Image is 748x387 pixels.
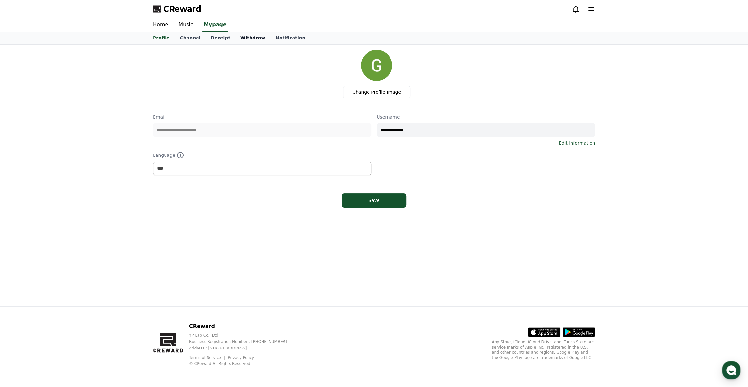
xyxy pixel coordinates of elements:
p: Business Registration Number : [PHONE_NUMBER] [189,339,297,344]
a: Mypage [202,18,228,32]
a: Privacy Policy [228,355,254,360]
a: CReward [153,4,201,14]
p: Language [153,151,371,159]
span: CReward [163,4,201,14]
img: profile_image [361,50,392,81]
a: Terms of Service [189,355,226,360]
a: Settings [83,205,124,221]
a: Home [148,18,173,32]
p: Address : [STREET_ADDRESS] [189,346,297,351]
span: Settings [96,215,112,220]
a: Withdraw [235,32,270,44]
a: Edit Information [559,140,595,146]
a: Home [2,205,43,221]
label: Change Profile Image [343,86,410,98]
a: Profile [150,32,172,44]
button: Save [342,193,406,208]
a: Receipt [206,32,235,44]
a: Channel [175,32,206,44]
p: © CReward All Rights Reserved. [189,361,297,366]
div: Save [355,197,393,204]
p: Username [377,114,595,120]
p: CReward [189,322,297,330]
p: YP Lab Co., Ltd. [189,333,297,338]
p: App Store, iCloud, iCloud Drive, and iTunes Store are service marks of Apple Inc., registered in ... [492,339,595,360]
p: Email [153,114,371,120]
a: Notification [270,32,310,44]
a: Music [173,18,198,32]
span: Messages [54,215,73,220]
span: Home [16,215,28,220]
a: Messages [43,205,83,221]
